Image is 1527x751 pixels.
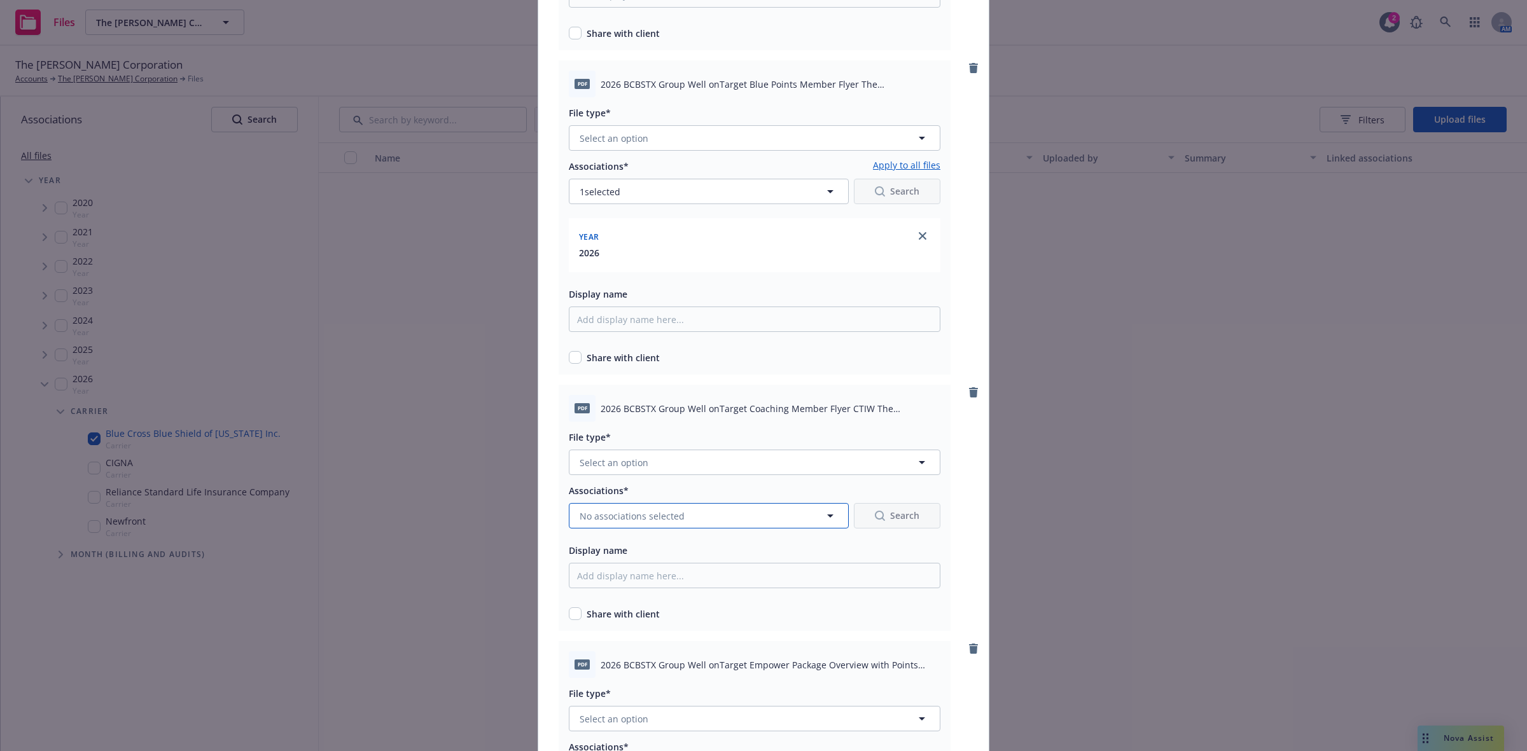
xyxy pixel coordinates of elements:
button: No associations selected [569,503,849,528]
svg: Search [875,186,885,196]
button: 2026 [579,246,599,259]
span: pdf [575,79,590,88]
button: Select an option [569,125,940,151]
span: Select an option [580,456,648,469]
span: File type* [569,687,611,699]
span: Display name [569,544,627,556]
span: Display name [569,288,627,300]
span: pdf [575,403,590,413]
span: Share with client [587,607,660,621]
div: Search [875,179,919,203]
span: 2026 BCBSTX Group Well onTarget Empower Package Overview with Points Member Flyer The [PERSON_NAM... [601,658,940,672]
svg: Search [875,511,885,521]
span: 2026 BCBSTX Group Well onTarget Coaching Member Flyer CTIW The [PERSON_NAME].pdf [601,402,940,415]
span: pdf [575,659,590,669]
a: remove [966,60,981,76]
a: close [915,228,930,244]
button: SearchSearch [854,179,940,204]
button: SearchSearch [854,503,940,528]
a: remove [966,385,981,400]
span: Share with client [587,351,660,364]
div: Search [875,504,919,528]
span: 1 selected [580,185,620,198]
span: No associations selected [580,509,685,523]
span: File type* [569,431,611,443]
input: Add display name here... [569,307,940,332]
span: File type* [569,107,611,119]
button: Select an option [569,450,940,475]
a: Apply to all files [873,158,940,174]
input: Add display name here... [569,563,940,588]
span: Associations* [569,160,629,172]
span: 2026 BCBSTX Group Well onTarget Blue Points Member Flyer The [PERSON_NAME].pdf [601,78,940,91]
a: remove [966,641,981,656]
span: Select an option [580,712,648,726]
button: Select an option [569,706,940,731]
span: Share with client [587,27,660,40]
span: Select an option [580,132,648,145]
span: Year [579,231,599,242]
span: Associations* [569,485,629,497]
button: 1selected [569,179,849,204]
